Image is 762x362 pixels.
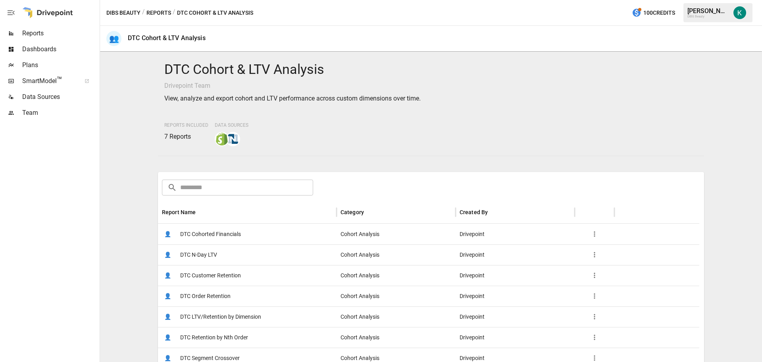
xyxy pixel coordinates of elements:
[180,245,217,265] span: DTC N-Day LTV
[180,286,231,306] span: DTC Order Retention
[106,8,140,18] button: DIBS Beauty
[22,60,98,70] span: Plans
[162,249,174,261] span: 👤
[142,8,145,18] div: /
[456,306,575,327] div: Drivepoint
[687,15,729,18] div: DIBS Beauty
[164,94,698,103] p: View, analyze and export cohort and LTV performance across custom dimensions over time.
[162,311,174,323] span: 👤
[128,34,206,42] div: DTC Cohort & LTV Analysis
[57,75,62,85] span: ™
[180,224,241,244] span: DTC Cohorted Financials
[456,244,575,265] div: Drivepoint
[687,7,729,15] div: [PERSON_NAME]
[337,265,456,286] div: Cohort Analysis
[22,29,98,38] span: Reports
[456,327,575,348] div: Drivepoint
[106,31,121,46] div: 👥
[162,228,174,240] span: 👤
[162,269,174,281] span: 👤
[216,133,228,145] img: shopify
[164,132,208,141] p: 7 Reports
[215,122,248,128] span: Data Sources
[341,209,364,215] div: Category
[162,331,174,343] span: 👤
[337,244,456,265] div: Cohort Analysis
[337,224,456,244] div: Cohort Analysis
[489,207,500,218] button: Sort
[164,61,698,78] h4: DTC Cohort & LTV Analysis
[643,8,675,18] span: 100 Credits
[629,6,678,20] button: 100Credits
[164,122,208,128] span: Reports Included
[180,327,248,348] span: DTC Retention by Nth Order
[22,92,98,102] span: Data Sources
[173,8,175,18] div: /
[456,224,575,244] div: Drivepoint
[227,133,239,145] img: netsuite
[22,45,98,54] span: Dashboards
[22,76,76,86] span: SmartModel
[337,306,456,327] div: Cohort Analysis
[197,207,208,218] button: Sort
[22,108,98,118] span: Team
[337,327,456,348] div: Cohort Analysis
[365,207,376,218] button: Sort
[180,265,241,286] span: DTC Customer Retention
[456,286,575,306] div: Drivepoint
[164,81,698,91] p: Drivepoint Team
[146,8,171,18] button: Reports
[337,286,456,306] div: Cohort Analysis
[460,209,488,215] div: Created By
[162,209,196,215] div: Report Name
[162,290,174,302] span: 👤
[456,265,575,286] div: Drivepoint
[180,307,261,327] span: DTC LTV/Retention by Dimension
[729,2,751,24] button: Katherine Rose
[733,6,746,19] img: Katherine Rose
